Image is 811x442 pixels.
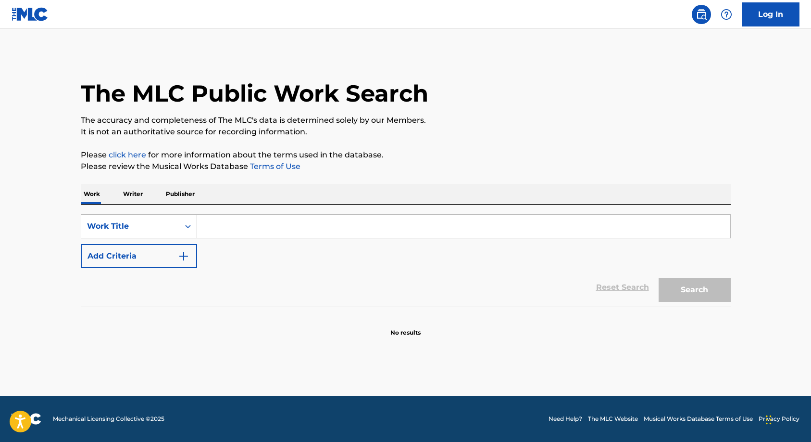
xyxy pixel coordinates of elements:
[81,79,428,108] h1: The MLC Public Work Search
[81,149,731,161] p: Please for more information about the terms used in the database.
[248,162,300,171] a: Terms of Use
[81,244,197,268] button: Add Criteria
[692,5,711,24] a: Public Search
[390,317,421,337] p: No results
[644,415,753,423] a: Musical Works Database Terms of Use
[759,415,799,423] a: Privacy Policy
[696,9,707,20] img: search
[549,415,582,423] a: Need Help?
[120,184,146,204] p: Writer
[742,2,799,26] a: Log In
[717,5,736,24] div: Help
[87,221,174,232] div: Work Title
[163,184,198,204] p: Publisher
[588,415,638,423] a: The MLC Website
[81,161,731,172] p: Please review the Musical Works Database
[12,413,41,425] img: logo
[53,415,164,423] span: Mechanical Licensing Collective © 2025
[81,115,731,126] p: The accuracy and completeness of The MLC's data is determined solely by our Members.
[12,7,49,21] img: MLC Logo
[109,150,146,159] a: click here
[766,405,772,434] div: Drag
[81,184,103,204] p: Work
[81,126,731,138] p: It is not an authoritative source for recording information.
[721,9,732,20] img: help
[81,214,731,307] form: Search Form
[763,396,811,442] iframe: Chat Widget
[178,250,189,262] img: 9d2ae6d4665cec9f34b9.svg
